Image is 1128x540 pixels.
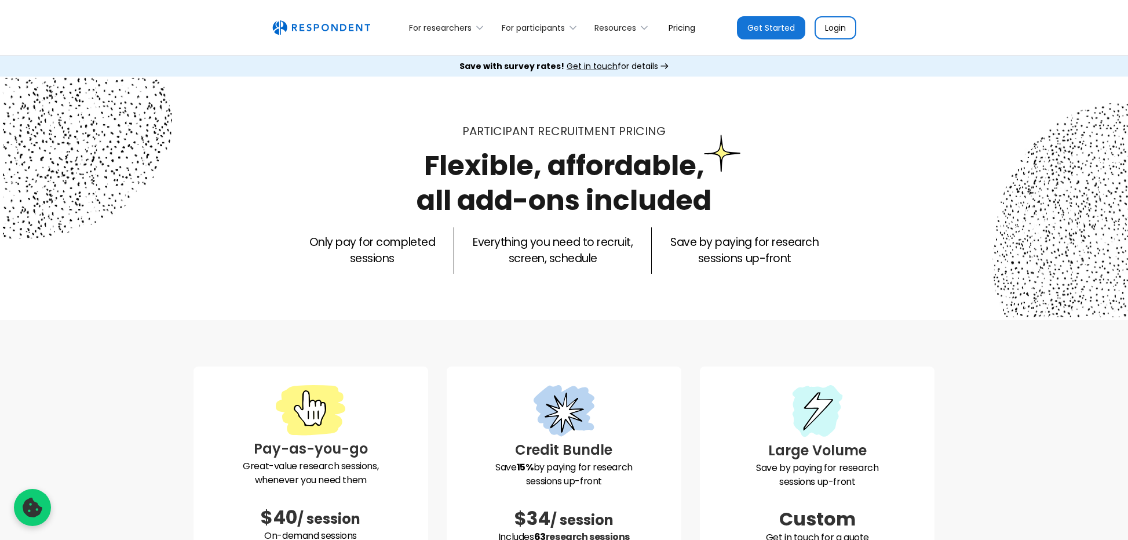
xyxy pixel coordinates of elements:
div: Resources [588,14,659,41]
p: Everything you need to recruit, screen, schedule [473,234,633,267]
span: $40 [261,504,297,530]
span: / session [550,510,614,530]
div: for details [459,60,658,72]
h3: Pay-as-you-go [203,438,419,459]
span: / session [297,509,360,528]
img: Untitled UI logotext [272,20,370,35]
p: Save by paying for research sessions up-front [670,234,819,267]
span: $34 [514,505,550,531]
div: For participants [495,14,587,41]
div: Resources [594,22,636,34]
a: Pricing [659,14,704,41]
strong: 15% [517,461,534,474]
p: Save by paying for research sessions up-front [456,461,672,488]
p: Great-value research sessions, whenever you need them [203,459,419,487]
h3: Credit Bundle [456,440,672,461]
a: Get Started [737,16,805,39]
p: Save by paying for research sessions up-front [709,461,925,489]
a: Login [815,16,856,39]
a: home [272,20,370,35]
span: Participant recruitment [462,123,616,139]
span: Custom [779,506,856,532]
span: Get in touch [567,60,618,72]
div: For researchers [403,14,495,41]
span: PRICING [619,123,666,139]
p: Only pay for completed sessions [309,234,435,267]
div: For researchers [409,22,472,34]
h3: Large Volume [709,440,925,461]
h1: Flexible, affordable, all add-ons included [417,146,711,220]
strong: Save with survey rates! [459,60,564,72]
div: For participants [502,22,565,34]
